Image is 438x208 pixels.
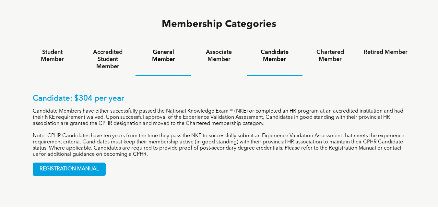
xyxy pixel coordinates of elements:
h4: Chartered Member [308,49,352,63]
span: REGISTRATION MANUAL [33,163,105,176]
h4: Accredited Student Member [86,49,130,70]
h4: Candidate Member [253,49,296,63]
h4: Retired Member [364,49,408,56]
p: Note: CPHR Candidates have ten years from the time they pass the NKE to successfully submit an Ex... [33,133,406,158]
p: Candidate: $304 per year [33,94,406,104]
h4: Associate Member [197,49,241,63]
span: Membership Categories [162,19,276,29]
h4: Student Member [30,49,74,63]
p: Candidate Members have either successfully passed the National Knowledge Exam ® (NKE) or complete... [33,108,406,127]
a: REGISTRATION MANUAL [33,163,106,176]
h4: General Member [141,49,185,63]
